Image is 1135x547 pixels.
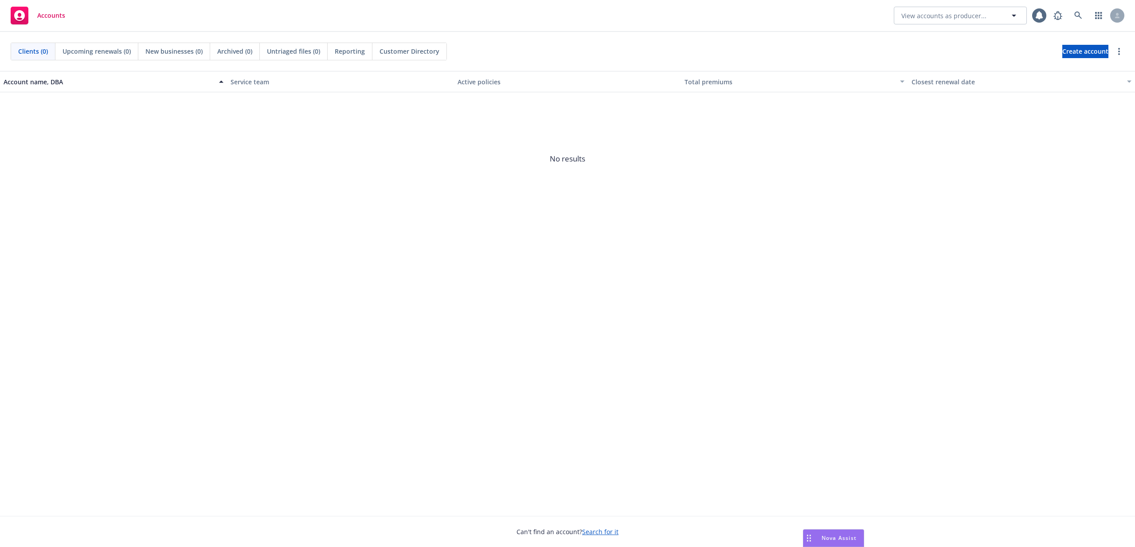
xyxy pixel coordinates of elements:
span: Upcoming renewals (0) [63,47,131,56]
div: Closest renewal date [912,77,1122,87]
a: Search for it [582,527,618,536]
span: Archived (0) [217,47,252,56]
button: View accounts as producer... [894,7,1027,24]
span: Customer Directory [380,47,439,56]
a: Search [1069,7,1087,24]
span: Can't find an account? [517,527,618,536]
span: Accounts [37,12,65,19]
span: Create account [1062,43,1108,60]
a: Switch app [1090,7,1108,24]
div: Total premiums [685,77,895,87]
a: Accounts [7,3,69,28]
a: Create account [1062,45,1108,58]
div: Drag to move [803,530,814,547]
span: View accounts as producer... [901,11,986,20]
button: Nova Assist [803,529,864,547]
span: New businesses (0) [145,47,203,56]
span: Untriaged files (0) [267,47,320,56]
a: more [1114,46,1124,57]
button: Total premiums [681,71,908,92]
span: Reporting [335,47,365,56]
button: Closest renewal date [908,71,1135,92]
div: Service team [231,77,450,87]
div: Active policies [458,77,677,87]
button: Active policies [454,71,681,92]
span: Nova Assist [822,534,857,542]
button: Service team [227,71,454,92]
div: Account name, DBA [4,77,214,87]
a: Report a Bug [1049,7,1067,24]
span: Clients (0) [18,47,48,56]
